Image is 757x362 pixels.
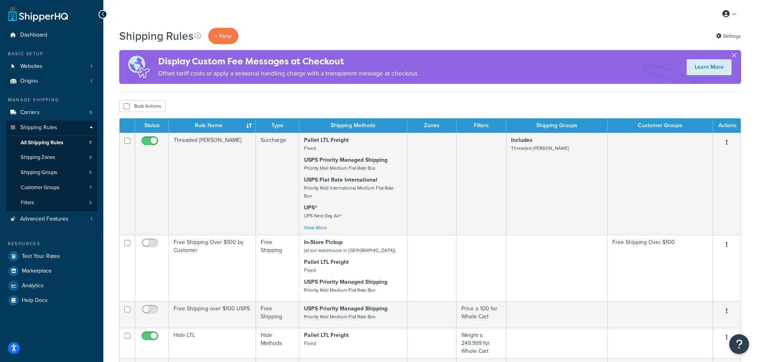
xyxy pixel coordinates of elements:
a: All Shipping Rules 7 [6,136,97,150]
td: Weight ≤ 249.999 for Whole Cart [457,328,506,358]
a: Customer Groups 7 [6,180,97,195]
span: Filters [21,199,34,206]
a: Filters 5 [6,196,97,210]
button: Open Resource Center [729,334,749,354]
small: Fixed [304,340,316,347]
li: Websites [6,59,97,74]
a: Shipping Zones 9 [6,150,97,165]
a: Analytics [6,279,97,293]
li: Carriers [6,105,97,120]
span: Help Docs [22,297,48,304]
th: Shipping Methods [299,118,407,133]
strong: USPS Flat Rate International [304,176,378,184]
span: Shipping Rules [20,124,57,131]
a: Origins 1 [6,74,97,89]
td: Hide LTL [169,328,256,358]
small: Priority Mail Medium Flat Rate Box [304,287,376,294]
a: ShipperHQ Home [8,6,68,22]
span: 7 [89,139,92,146]
li: Shipping Zones [6,150,97,165]
div: Manage Shipping [6,97,97,103]
small: Priority Mail International Medium Flat Rate Box [304,184,394,199]
a: Test Your Rates [6,249,97,263]
a: Settings [716,31,741,42]
small: Priority Mail Medium Flat Rate Box [304,313,376,320]
div: Basic Setup [6,50,97,57]
span: 1 [91,78,92,85]
small: Fixed [304,145,316,152]
small: Priority Mail Medium Flat Rate Box [304,165,376,172]
span: 9 [89,154,92,161]
strong: USPS Priority Managed Shipping [304,304,387,313]
td: Price ≥ 100 for Whole Cart [457,301,506,328]
div: Resources [6,240,97,247]
span: Websites [20,63,43,70]
td: Free Shipping over $100 USPS [169,301,256,328]
span: Advanced Features [20,216,68,223]
small: Fixed [304,267,316,274]
td: Surcharge [256,133,299,235]
a: Shipping Groups 5 [6,165,97,180]
th: Customer Groups [608,118,713,133]
strong: USPS Priority Managed Shipping [304,156,387,164]
a: Learn More [687,59,732,75]
li: Advanced Features [6,212,97,226]
p: Offset tariff costs or apply a seasonal handling charge with a transparent message at checkout. [158,68,419,79]
td: Free Shipping Over $100 [608,235,713,301]
li: Origins [6,74,97,89]
th: Status [135,118,169,133]
span: Test Your Rates [22,253,60,260]
a: Advanced Features 1 [6,212,97,226]
li: Filters [6,196,97,210]
li: Shipping Groups [6,165,97,180]
td: Free Shipping [256,301,299,328]
span: 5 [89,169,92,176]
strong: Pallet LTL Freight [304,258,349,266]
th: Actions [713,118,741,133]
li: All Shipping Rules [6,136,97,150]
span: Customer Groups [21,184,60,191]
span: 7 [89,184,92,191]
td: Threaded [PERSON_NAME] [169,133,256,235]
span: 1 [91,63,92,70]
td: Free Shipping [256,235,299,301]
span: Carriers [20,109,40,116]
span: 5 [89,109,92,116]
a: View More [304,224,327,231]
span: 1 [91,216,92,223]
li: Customer Groups [6,180,97,195]
a: Carriers 5 [6,105,97,120]
p: + New [208,28,238,44]
a: Shipping Rules [6,120,97,135]
h1: Shipping Rules [119,28,194,44]
span: Shipping Zones [21,154,55,161]
strong: Pallet LTL Freight [304,331,349,339]
strong: USPS Priority Managed Shipping [304,278,387,286]
a: Dashboard [6,28,97,43]
h4: Display Custom Fee Messages at Checkout [158,55,419,68]
span: Marketplace [22,268,52,275]
strong: UPS® [304,203,318,212]
a: Websites 1 [6,59,97,74]
strong: Pallet LTL Freight [304,136,349,144]
a: Help Docs [6,293,97,308]
small: Threaded [PERSON_NAME] [511,145,569,152]
span: Origins [20,78,38,85]
span: Shipping Groups [21,169,57,176]
th: Zones [407,118,457,133]
th: Filters [457,118,506,133]
a: Marketplace [6,264,97,278]
span: All Shipping Rules [21,139,63,146]
span: Analytics [22,283,44,289]
small: (at our warehouse in [GEOGRAPHIC_DATA]) [304,247,395,254]
button: Bulk Actions [119,100,166,112]
span: 5 [89,199,92,206]
th: Type [256,118,299,133]
span: Dashboard [20,32,47,39]
th: Rule Name : activate to sort column ascending [169,118,256,133]
th: Shipping Groups [506,118,607,133]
